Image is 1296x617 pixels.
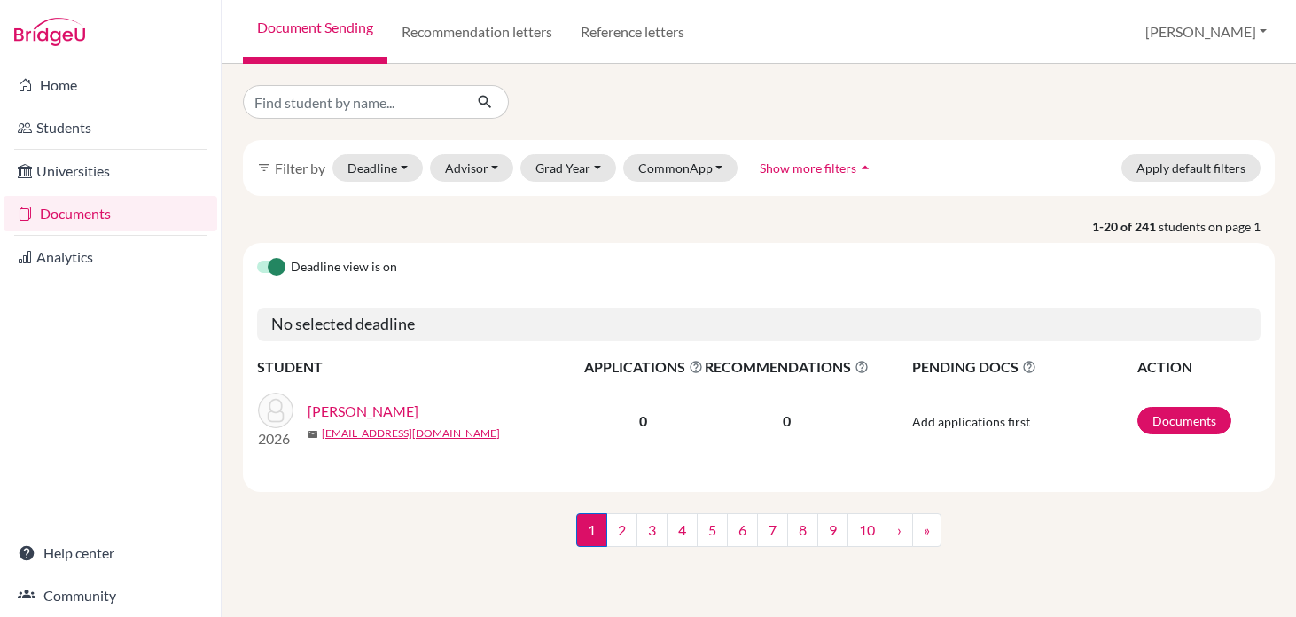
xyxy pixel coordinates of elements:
button: Show more filtersarrow_drop_up [745,154,889,182]
th: ACTION [1136,355,1261,379]
a: 7 [757,513,788,547]
span: Show more filters [760,160,856,176]
p: 0 [705,410,869,432]
a: Students [4,110,217,145]
nav: ... [576,513,941,561]
span: Deadline view is on [291,257,397,278]
button: [PERSON_NAME] [1137,15,1275,49]
strong: 1-20 of 241 [1092,217,1159,236]
a: Documents [4,196,217,231]
a: Home [4,67,217,103]
button: CommonApp [623,154,738,182]
span: Add applications first [912,414,1030,429]
span: APPLICATIONS [584,356,703,378]
a: 3 [636,513,668,547]
button: Grad Year [520,154,616,182]
i: arrow_drop_up [856,159,874,176]
a: Analytics [4,239,217,275]
button: Advisor [430,154,514,182]
i: filter_list [257,160,271,175]
a: [EMAIL_ADDRESS][DOMAIN_NAME] [322,426,500,441]
img: Abadjiev, Stefan [258,393,293,428]
a: 10 [847,513,886,547]
img: Bridge-U [14,18,85,46]
span: mail [308,429,318,440]
button: Apply default filters [1121,154,1261,182]
span: PENDING DOCS [912,356,1136,378]
span: 1 [576,513,607,547]
a: 9 [817,513,848,547]
a: [PERSON_NAME] [308,401,418,422]
b: 0 [639,412,647,429]
button: Deadline [332,154,423,182]
h5: No selected deadline [257,308,1261,341]
a: Community [4,578,217,613]
span: students on page 1 [1159,217,1275,236]
input: Find student by name... [243,85,463,119]
a: 6 [727,513,758,547]
a: Universities [4,153,217,189]
span: RECOMMENDATIONS [705,356,869,378]
a: 2 [606,513,637,547]
th: STUDENT [257,355,583,379]
a: » [912,513,941,547]
a: 4 [667,513,698,547]
p: 2026 [258,428,293,449]
a: 8 [787,513,818,547]
a: Documents [1137,407,1231,434]
a: › [886,513,913,547]
a: Help center [4,535,217,571]
span: Filter by [275,160,325,176]
a: 5 [697,513,728,547]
